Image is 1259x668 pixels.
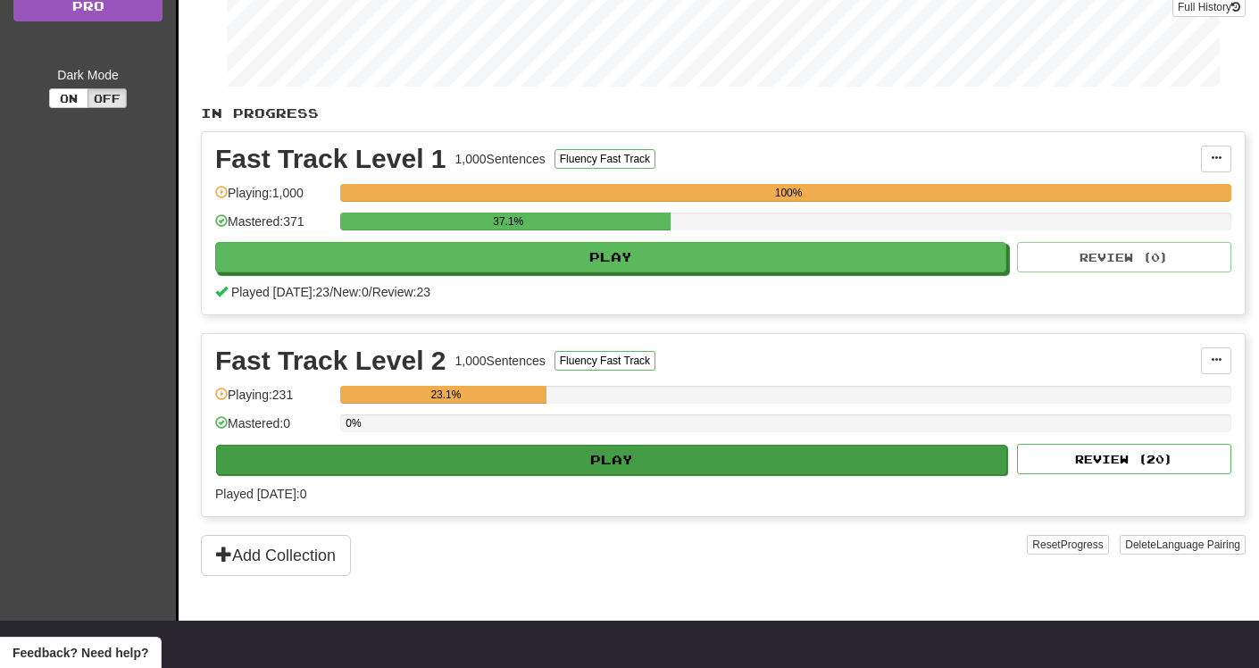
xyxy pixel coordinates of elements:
[1017,444,1231,474] button: Review (20)
[346,213,671,230] div: 37.1%
[346,184,1231,202] div: 100%
[215,386,331,415] div: Playing: 231
[215,242,1006,272] button: Play
[215,213,331,242] div: Mastered: 371
[215,487,306,501] span: Played [DATE]: 0
[88,88,127,108] button: Off
[372,285,430,299] span: Review: 23
[346,386,546,404] div: 23.1%
[455,352,546,370] div: 1,000 Sentences
[1017,242,1231,272] button: Review (0)
[231,285,329,299] span: Played [DATE]: 23
[201,104,1246,122] p: In Progress
[215,184,331,213] div: Playing: 1,000
[215,146,446,172] div: Fast Track Level 1
[215,347,446,374] div: Fast Track Level 2
[49,88,88,108] button: On
[215,414,331,444] div: Mastered: 0
[329,285,333,299] span: /
[455,150,546,168] div: 1,000 Sentences
[554,149,655,169] button: Fluency Fast Track
[13,66,163,84] div: Dark Mode
[369,285,372,299] span: /
[1156,539,1240,551] span: Language Pairing
[1027,535,1108,555] button: ResetProgress
[1061,539,1104,551] span: Progress
[333,285,369,299] span: New: 0
[201,535,351,576] button: Add Collection
[1120,535,1246,555] button: DeleteLanguage Pairing
[554,351,655,371] button: Fluency Fast Track
[13,644,148,662] span: Open feedback widget
[216,445,1007,475] button: Play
